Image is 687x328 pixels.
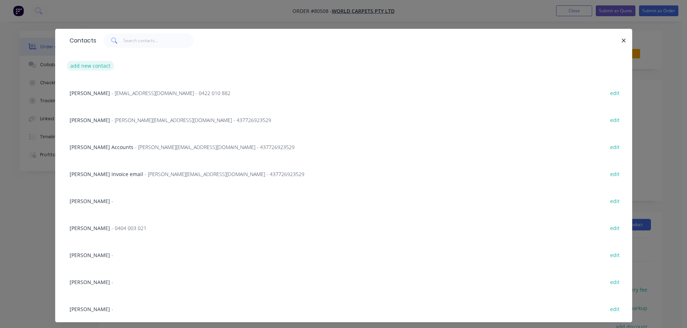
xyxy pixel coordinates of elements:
[111,90,230,96] span: - [EMAIL_ADDRESS][DOMAIN_NAME] - 0422 010 882
[111,306,113,313] span: -
[123,33,194,48] input: Search contacts...
[70,252,110,259] span: [PERSON_NAME]
[67,61,114,71] button: add new contact
[70,90,110,96] span: [PERSON_NAME]
[70,117,110,123] span: [PERSON_NAME]
[70,198,110,205] span: [PERSON_NAME]
[70,171,143,178] span: [PERSON_NAME] Invoice email
[607,115,624,125] button: edit
[111,117,271,123] span: - [PERSON_NAME][EMAIL_ADDRESS][DOMAIN_NAME] - 437726923529
[607,88,624,98] button: edit
[607,250,624,260] button: edit
[66,29,96,52] div: Contacts
[145,171,304,178] span: - [PERSON_NAME][EMAIL_ADDRESS][DOMAIN_NAME] - 437726923529
[111,279,113,286] span: -
[607,169,624,179] button: edit
[111,198,113,205] span: -
[70,306,110,313] span: [PERSON_NAME]
[607,142,624,152] button: edit
[70,279,110,286] span: [PERSON_NAME]
[607,196,624,206] button: edit
[607,304,624,314] button: edit
[70,144,133,150] span: [PERSON_NAME] Accounts
[607,277,624,287] button: edit
[70,225,110,232] span: [PERSON_NAME]
[607,223,624,233] button: edit
[135,144,295,150] span: - [PERSON_NAME][EMAIL_ADDRESS][DOMAIN_NAME] - 437726923529
[111,252,113,259] span: -
[111,225,146,232] span: - 0404 003 021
